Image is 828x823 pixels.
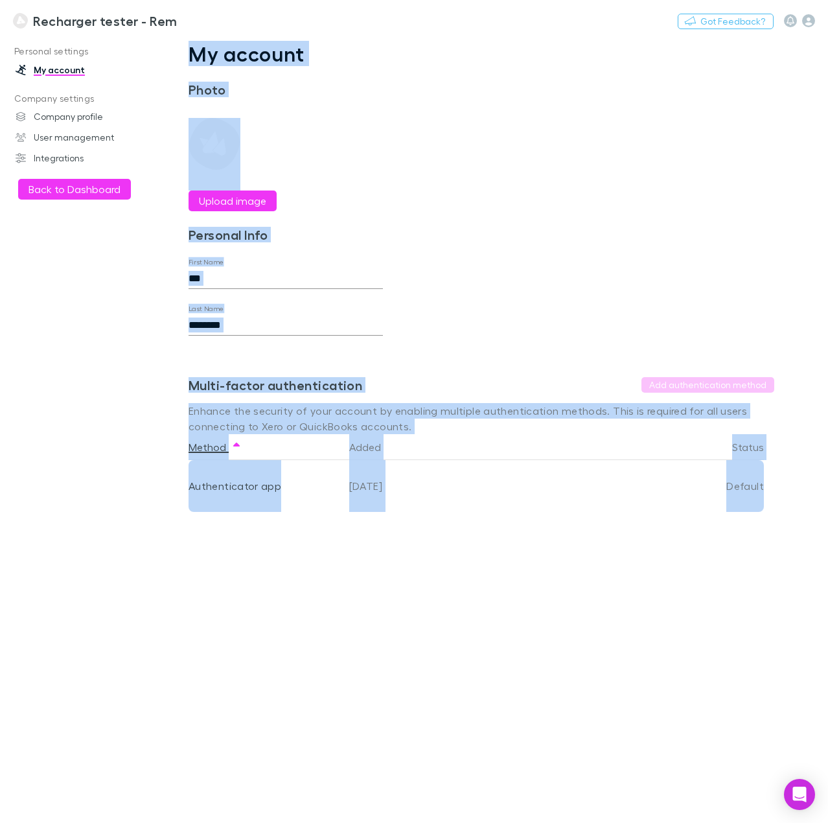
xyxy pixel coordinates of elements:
[199,193,266,209] label: Upload image
[18,179,131,200] button: Back to Dashboard
[189,82,383,97] h3: Photo
[647,460,764,512] div: Default
[3,148,165,168] a: Integrations
[13,13,28,29] img: Recharger tester - Rem's Logo
[189,257,224,267] label: First Name
[33,13,177,29] h3: Recharger tester - Rem
[349,434,397,460] button: Added
[189,377,362,393] h3: Multi-factor authentication
[678,14,774,29] button: Got Feedback?
[732,434,779,460] button: Status
[784,779,815,810] div: Open Intercom Messenger
[189,460,339,512] div: Authenticator app
[3,106,165,127] a: Company profile
[3,127,165,148] a: User management
[189,403,774,434] p: Enhance the security of your account by enabling multiple authentication methods. This is require...
[189,191,277,211] button: Upload image
[3,43,165,60] p: Personal settings
[189,118,240,170] img: Preview
[641,377,774,393] button: Add authentication method
[344,460,647,512] div: [DATE]
[3,91,165,107] p: Company settings
[5,5,185,36] a: Recharger tester - Rem
[189,227,383,242] h3: Personal Info
[189,41,774,66] h1: My account
[3,60,165,80] a: My account
[189,434,242,460] button: Method
[189,304,224,314] label: Last Name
